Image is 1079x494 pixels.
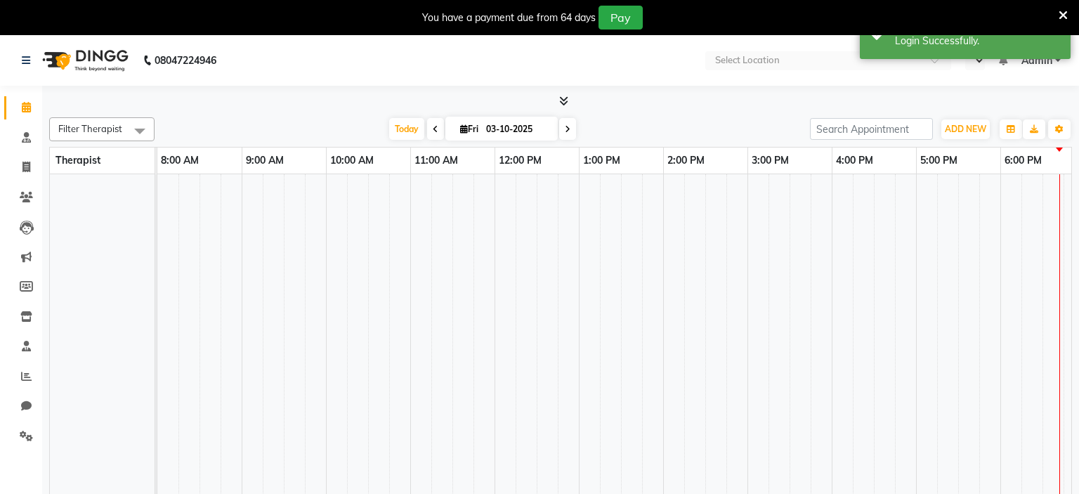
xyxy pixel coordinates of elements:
[599,6,643,30] button: Pay
[155,41,216,80] b: 08047224946
[389,118,424,140] span: Today
[36,41,132,80] img: logo
[945,124,986,134] span: ADD NEW
[748,150,792,171] a: 3:00 PM
[895,34,1060,48] div: Login Successfully.
[242,150,287,171] a: 9:00 AM
[810,118,933,140] input: Search Appointment
[457,124,482,134] span: Fri
[411,150,462,171] a: 11:00 AM
[495,150,545,171] a: 12:00 PM
[917,150,961,171] a: 5:00 PM
[327,150,377,171] a: 10:00 AM
[157,150,202,171] a: 8:00 AM
[580,150,624,171] a: 1:00 PM
[664,150,708,171] a: 2:00 PM
[55,154,100,167] span: Therapist
[1001,150,1045,171] a: 6:00 PM
[422,11,596,25] div: You have a payment due from 64 days
[715,53,780,67] div: Select Location
[58,123,122,134] span: Filter Therapist
[941,119,990,139] button: ADD NEW
[1021,53,1052,68] span: Admin
[832,150,877,171] a: 4:00 PM
[482,119,552,140] input: 2025-10-03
